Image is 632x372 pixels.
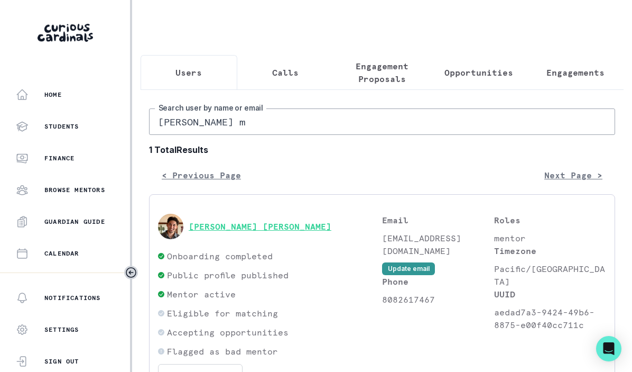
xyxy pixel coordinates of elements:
[149,165,254,186] button: < Previous Page
[189,221,331,232] button: [PERSON_NAME] [PERSON_NAME]
[532,165,615,186] button: Next Page >
[494,214,606,226] p: Roles
[44,154,75,162] p: Finance
[382,293,494,306] p: 8082617467
[382,214,494,226] p: Email
[44,217,105,226] p: Guardian Guide
[44,122,79,131] p: Students
[167,269,289,282] p: Public profile published
[546,66,605,79] p: Engagements
[382,275,494,288] p: Phone
[44,90,62,99] p: Home
[494,232,606,244] p: mentor
[596,336,621,361] div: Open Intercom Messenger
[494,262,606,288] p: Pacific/[GEOGRAPHIC_DATA]
[124,266,138,279] button: Toggle sidebar
[149,143,615,156] b: 1 Total Results
[167,345,278,358] p: Flagged as bad mentor
[44,357,79,366] p: Sign Out
[494,288,606,301] p: UUID
[44,325,79,334] p: Settings
[44,249,79,258] p: Calendar
[382,232,494,257] p: [EMAIL_ADDRESS][DOMAIN_NAME]
[382,262,435,275] button: Update email
[175,66,202,79] p: Users
[444,66,513,79] p: Opportunities
[494,244,606,257] p: Timezone
[343,60,422,85] p: Engagement Proposals
[38,24,93,42] img: Curious Cardinals Logo
[44,186,105,194] p: Browse Mentors
[167,326,289,339] p: Accepting opportunities
[167,288,236,301] p: Mentor active
[494,306,606,331] p: aedad7a3-9424-49b6-8875-e00f40cc711c
[272,66,299,79] p: Calls
[167,307,278,320] p: Eligible for matching
[44,294,101,302] p: Notifications
[167,250,273,262] p: Onboarding completed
